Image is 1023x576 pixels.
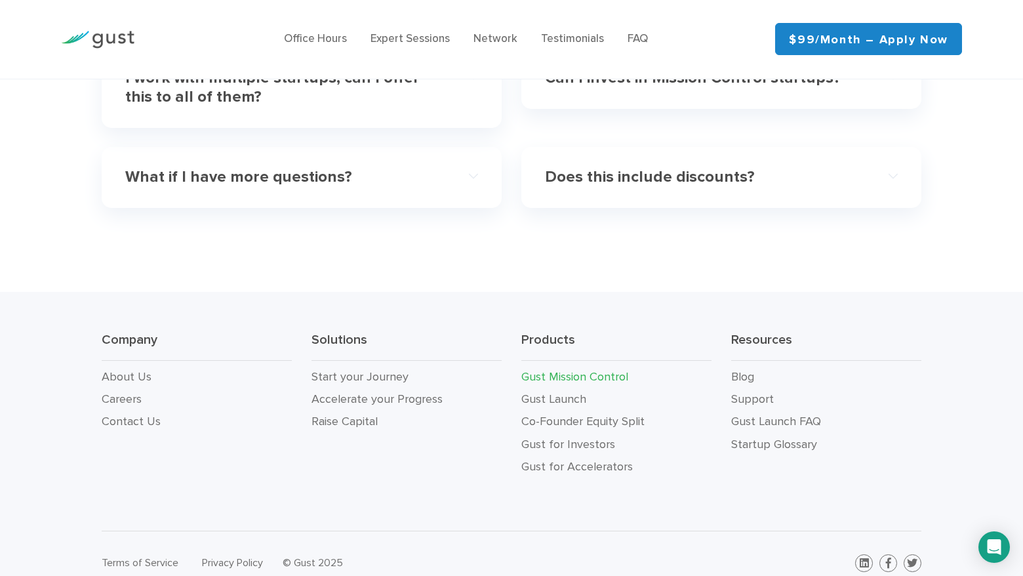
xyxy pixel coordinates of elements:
h4: What if I have more questions? [125,168,443,187]
a: FAQ [628,32,648,45]
a: Testimonials [541,32,604,45]
iframe: Chat Widget [798,434,1023,576]
h3: Company [102,331,292,361]
img: Gust Logo [61,31,134,49]
a: Gust for Investors [521,438,615,451]
a: Network [473,32,517,45]
h4: I work with multiple startups, can I offer this to all of them? [125,69,443,107]
a: About Us [102,370,151,384]
a: Privacy Policy [202,556,263,569]
a: Office Hours [284,32,347,45]
a: Startup Glossary [731,438,817,451]
a: Gust Mission Control [521,370,628,384]
a: Gust Launch FAQ [731,415,821,428]
a: Co-Founder Equity Split [521,415,645,428]
h4: Does this include discounts? [545,168,862,187]
a: Raise Capital [311,415,378,428]
a: Blog [731,370,754,384]
a: Gust Launch [521,392,586,406]
a: Start your Journey [311,370,409,384]
a: Terms of Service [102,556,178,569]
a: Contact Us [102,415,161,428]
a: Gust for Accelerators [521,460,633,474]
h3: Solutions [311,331,502,361]
a: $99/month – Apply Now [775,24,962,56]
h3: Resources [731,331,921,361]
a: Expert Sessions [371,32,450,45]
a: Careers [102,392,142,406]
a: Accelerate your Progress [311,392,443,406]
h3: Products [521,331,712,361]
div: © Gust 2025 [283,554,502,572]
a: Support [731,392,774,406]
